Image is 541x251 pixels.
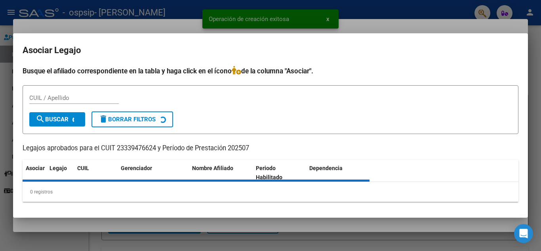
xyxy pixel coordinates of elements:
[50,165,67,171] span: Legajo
[23,144,518,153] p: Legajos aprobados para el CUIT 23339476624 y Período de Prestación 202507
[256,165,282,180] span: Periodo Habilitado
[36,116,69,123] span: Buscar
[23,66,518,76] h4: Busque el afiliado correspondiente en la tabla y haga click en el ícono de la columna "Asociar".
[36,114,45,124] mat-icon: search
[23,43,518,58] h2: Asociar Legajo
[23,182,518,202] div: 0 registros
[29,112,85,126] button: Buscar
[189,160,253,186] datatable-header-cell: Nombre Afiliado
[253,160,306,186] datatable-header-cell: Periodo Habilitado
[121,165,152,171] span: Gerenciador
[77,165,89,171] span: CUIL
[99,116,156,123] span: Borrar Filtros
[91,111,173,127] button: Borrar Filtros
[74,160,118,186] datatable-header-cell: CUIL
[514,224,533,243] div: Open Intercom Messenger
[46,160,74,186] datatable-header-cell: Legajo
[309,165,343,171] span: Dependencia
[99,114,108,124] mat-icon: delete
[118,160,189,186] datatable-header-cell: Gerenciador
[23,160,46,186] datatable-header-cell: Asociar
[26,165,45,171] span: Asociar
[192,165,233,171] span: Nombre Afiliado
[306,160,370,186] datatable-header-cell: Dependencia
